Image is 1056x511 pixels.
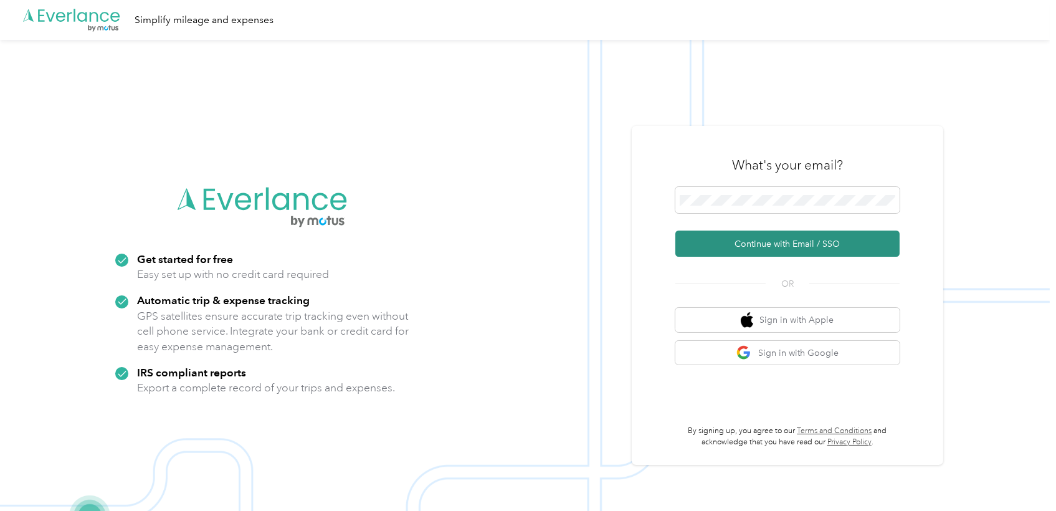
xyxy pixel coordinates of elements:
[137,380,395,396] p: Export a complete record of your trips and expenses.
[797,426,872,436] a: Terms and Conditions
[736,345,752,361] img: google logo
[675,426,900,447] p: By signing up, you agree to our and acknowledge that you have read our .
[135,12,274,28] div: Simplify mileage and expenses
[137,252,233,265] strong: Get started for free
[741,312,753,328] img: apple logo
[137,267,329,282] p: Easy set up with no credit card required
[827,437,872,447] a: Privacy Policy
[675,231,900,257] button: Continue with Email / SSO
[137,294,310,307] strong: Automatic trip & expense tracking
[675,341,900,365] button: google logoSign in with Google
[137,366,246,379] strong: IRS compliant reports
[766,277,809,290] span: OR
[137,308,409,355] p: GPS satellites ensure accurate trip tracking even without cell phone service. Integrate your bank...
[675,308,900,332] button: apple logoSign in with Apple
[732,156,843,174] h3: What's your email?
